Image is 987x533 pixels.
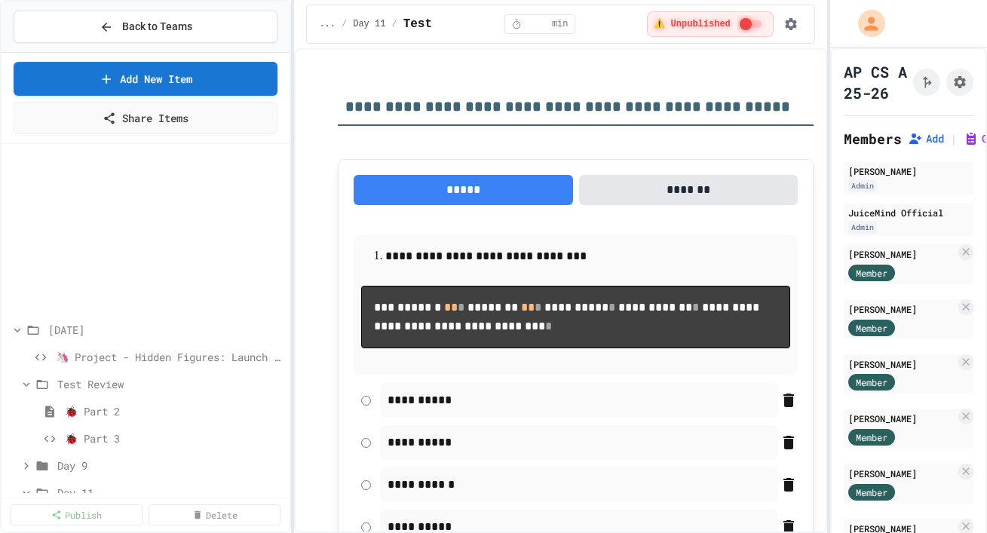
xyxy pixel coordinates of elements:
span: Day 11 [353,18,385,30]
span: 🐞 Part 2 [65,403,284,419]
span: Member [856,430,887,444]
a: Add New Item [14,62,277,96]
span: ⚠️ Unpublished [654,18,730,30]
button: Click to see fork details [913,69,940,96]
div: JuiceMind Official [848,206,969,219]
div: Admin [848,221,877,234]
h2: Members [844,128,902,149]
div: ⚠️ Students cannot see this content! Click the toggle to publish it and make it visible to your c... [647,11,773,37]
div: [PERSON_NAME] [848,247,955,261]
a: Delete [149,504,280,525]
span: Member [856,375,887,389]
a: Share Items [14,102,277,134]
span: / [342,18,347,30]
div: [PERSON_NAME] [848,164,969,178]
span: Member [856,321,887,335]
span: Member [856,266,887,280]
span: Day 9 [57,458,284,473]
div: Admin [848,179,877,192]
span: | [950,130,958,148]
div: [PERSON_NAME] [848,302,955,316]
button: Assignment Settings [946,69,973,96]
h1: AP CS A 25-26 [844,61,907,103]
div: [PERSON_NAME] [848,412,955,425]
span: Test Review [57,376,284,392]
div: My Account [842,6,889,41]
span: 🐞 Part 3 [65,430,284,446]
span: Back to Teams [122,19,192,35]
span: ... [319,18,336,30]
span: Day 11 [57,485,284,501]
span: Test [403,15,432,33]
button: Back to Teams [14,11,277,43]
span: / [391,18,397,30]
span: [DATE] [48,322,284,338]
div: [PERSON_NAME] [848,467,955,480]
span: 🦄 Project - Hidden Figures: Launch Weight Calculator [56,349,284,365]
div: [PERSON_NAME] [848,357,955,371]
a: Publish [11,504,143,525]
span: min [552,18,569,30]
button: Add [908,131,944,146]
span: Member [856,486,887,499]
